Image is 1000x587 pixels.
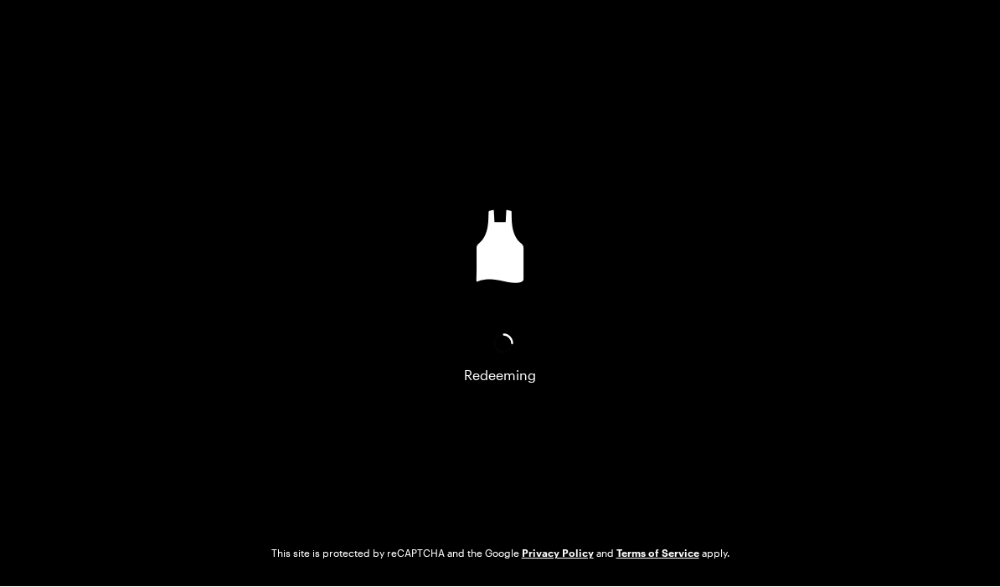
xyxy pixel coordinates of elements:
img: tastemade [442,28,559,42]
a: Go to Tastemade Homepage [442,27,559,47]
div: This site is protected by reCAPTCHA and the Google and apply. [271,547,729,560]
span: Redeeming [464,366,536,386]
a: Google Privacy Policy [522,546,594,560]
a: Google Terms of Service [616,546,699,560]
